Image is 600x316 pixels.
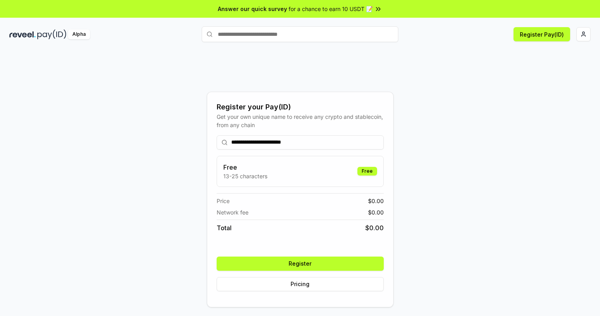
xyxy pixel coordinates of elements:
[368,197,384,205] span: $ 0.00
[217,113,384,129] div: Get your own unique name to receive any crypto and stablecoin, from any chain
[9,30,36,39] img: reveel_dark
[217,277,384,291] button: Pricing
[223,172,267,180] p: 13-25 characters
[217,197,230,205] span: Price
[217,223,232,233] span: Total
[217,257,384,271] button: Register
[217,208,248,216] span: Network fee
[223,163,267,172] h3: Free
[513,27,570,41] button: Register Pay(ID)
[68,30,90,39] div: Alpha
[218,5,287,13] span: Answer our quick survey
[37,30,66,39] img: pay_id
[217,102,384,113] div: Register your Pay(ID)
[368,208,384,216] span: $ 0.00
[357,167,377,176] div: Free
[365,223,384,233] span: $ 0.00
[289,5,373,13] span: for a chance to earn 10 USDT 📝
